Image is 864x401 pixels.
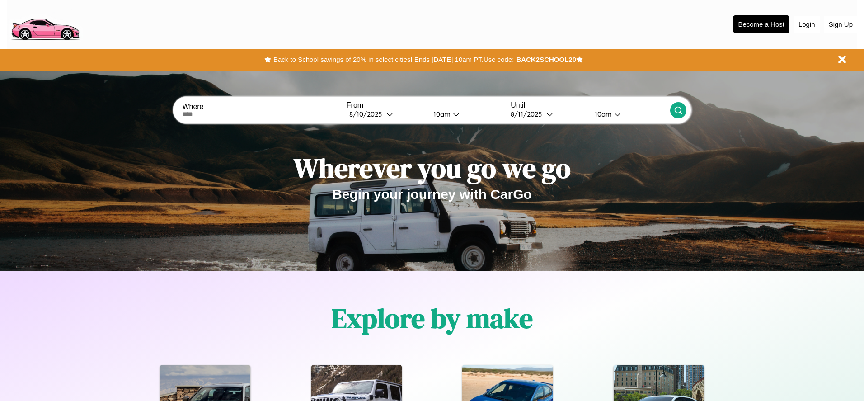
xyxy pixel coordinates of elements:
button: 10am [426,109,506,119]
div: 10am [590,110,614,118]
button: Sign Up [824,16,857,33]
button: 8/10/2025 [347,109,426,119]
label: Where [182,103,341,111]
button: 10am [587,109,670,119]
label: From [347,101,506,109]
b: BACK2SCHOOL20 [516,56,576,63]
img: logo [7,5,83,42]
label: Until [511,101,670,109]
h1: Explore by make [332,300,533,337]
div: 8 / 10 / 2025 [349,110,386,118]
div: 10am [429,110,453,118]
button: Become a Host [733,15,789,33]
button: Login [794,16,820,33]
div: 8 / 11 / 2025 [511,110,546,118]
button: Back to School savings of 20% in select cities! Ends [DATE] 10am PT.Use code: [271,53,516,66]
